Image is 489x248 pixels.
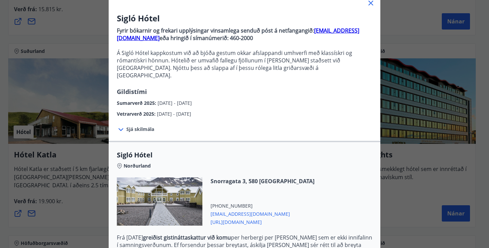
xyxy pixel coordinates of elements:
span: Vetrarverð 2025 : [117,111,157,117]
span: Sjá skilmála [126,126,154,133]
strong: eða hringið í símanúmerið: 460-2000 [160,34,253,42]
span: Sigló Hótel [117,150,372,160]
p: Á Sigló Hótel kappkostum við að bjóða gestum okkar afslappandi umhverfi með klassískri og rómantí... [117,49,372,79]
a: [EMAIL_ADDRESS][DOMAIN_NAME] [117,27,359,42]
span: Gildistími [117,88,147,96]
span: [DATE] - [DATE] [158,100,192,106]
strong: Fyrir bókarnir og frekari upplýsingar vinsamlega senduð póst á netfangangið: [117,27,314,34]
span: Norðurland [124,163,151,169]
span: Snorragata 3, 580 [GEOGRAPHIC_DATA] [211,177,314,185]
h3: Sigló Hótel [117,13,372,24]
span: Sumarverð 2025 : [117,100,158,106]
span: [DATE] - [DATE] [157,111,191,117]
